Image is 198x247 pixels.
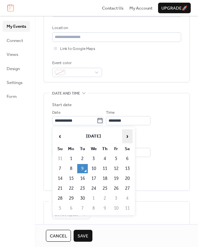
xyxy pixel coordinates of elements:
[66,204,77,213] td: 6
[88,164,99,173] td: 10
[88,204,99,213] td: 8
[55,144,65,153] th: Su
[3,35,30,46] a: Connect
[66,144,77,153] th: Mo
[111,194,121,203] td: 3
[77,204,88,213] td: 7
[161,5,187,12] span: Upgrade 🚀
[77,154,88,163] td: 2
[100,194,110,203] td: 2
[122,184,133,193] td: 27
[77,194,88,203] td: 30
[106,109,115,116] span: Time
[7,93,17,100] span: Form
[88,154,99,163] td: 3
[74,230,92,242] button: Save
[3,49,30,60] a: Views
[122,154,133,163] td: 6
[77,164,88,173] td: 9
[52,102,72,108] div: Start date
[122,194,133,203] td: 4
[122,144,133,153] th: Sa
[88,194,99,203] td: 1
[100,154,110,163] td: 4
[88,184,99,193] td: 24
[7,23,26,30] span: My Events
[100,164,110,173] td: 11
[66,154,77,163] td: 1
[111,144,121,153] th: Fr
[52,25,180,31] div: Location
[55,204,65,213] td: 5
[122,204,133,213] td: 11
[100,174,110,183] td: 18
[111,164,121,173] td: 12
[7,4,14,12] img: logo
[111,174,121,183] td: 19
[50,233,67,239] span: Cancel
[46,230,71,242] button: Cancel
[78,233,88,239] span: Save
[7,65,20,72] span: Design
[122,164,133,173] td: 13
[77,174,88,183] td: 16
[100,204,110,213] td: 9
[3,21,30,31] a: My Events
[158,3,191,13] button: Upgrade🚀
[122,130,132,143] span: ›
[122,174,133,183] td: 20
[77,184,88,193] td: 23
[55,154,65,163] td: 31
[102,5,124,12] span: Contact Us
[7,79,22,86] span: Settings
[129,5,152,12] span: My Account
[7,37,23,44] span: Connect
[111,204,121,213] td: 10
[129,5,152,11] a: My Account
[88,174,99,183] td: 17
[55,194,65,203] td: 28
[55,184,65,193] td: 21
[111,154,121,163] td: 5
[66,174,77,183] td: 15
[52,109,60,116] span: Date
[88,144,99,153] th: We
[55,164,65,173] td: 7
[100,144,110,153] th: Th
[7,51,18,58] span: Views
[55,174,65,183] td: 14
[102,5,124,11] a: Contact Us
[100,184,110,193] td: 25
[55,130,65,143] span: ‹
[3,91,30,102] a: Form
[60,46,95,52] span: Link to Google Maps
[3,63,30,74] a: Design
[66,194,77,203] td: 29
[3,77,30,88] a: Settings
[77,144,88,153] th: Tu
[52,90,80,97] span: Date and time
[66,184,77,193] td: 22
[111,184,121,193] td: 26
[66,164,77,173] td: 8
[52,60,101,66] div: Event color
[66,129,121,144] th: [DATE]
